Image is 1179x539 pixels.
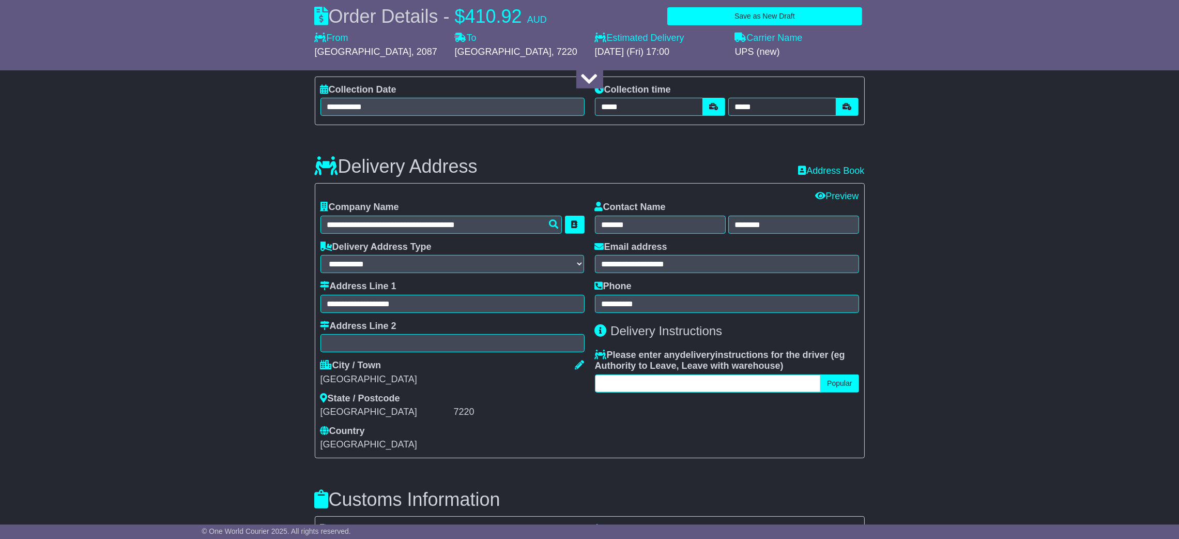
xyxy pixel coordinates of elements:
span: delivery [680,350,715,360]
span: [GEOGRAPHIC_DATA] [455,47,552,57]
div: UPS (new) [735,47,865,58]
label: Phone [595,281,632,292]
h3: Delivery Address [315,156,478,177]
span: [GEOGRAPHIC_DATA] [320,439,417,450]
span: © One World Courier 2025. All rights reserved. [202,527,351,535]
span: AUD [527,14,547,25]
span: Delivery Instructions [610,324,722,338]
div: [GEOGRAPHIC_DATA] [320,407,451,418]
span: , 7220 [552,47,577,57]
label: Email address [595,242,667,253]
span: [GEOGRAPHIC_DATA] [315,47,411,57]
a: Address Book [798,166,864,176]
label: Delivery Address Type [320,242,432,253]
button: Save as New Draft [667,7,862,25]
label: Company Name [320,202,399,213]
span: 410.92 [465,6,522,27]
span: eg Authority to Leave, Leave with warehouse [595,350,845,371]
h3: Customs Information [315,489,865,510]
a: Preview [815,191,859,201]
div: Order Details - [315,5,547,27]
label: Carrier Name [735,33,803,44]
div: 7220 [454,407,585,418]
label: To [455,33,477,44]
label: Please enter any instructions for the driver ( ) [595,350,859,372]
button: Popular [820,375,859,393]
div: [DATE] (Fri) 17:00 [595,47,725,58]
label: What is the total value of the goods? [595,524,762,535]
label: Collection time [595,84,671,96]
label: Do you require a commercial invoice? [320,524,496,535]
label: Country [320,426,365,437]
span: $ [455,6,465,27]
label: Collection Date [320,84,396,96]
label: From [315,33,348,44]
label: City / Town [320,360,381,371]
label: Address Line 1 [320,281,396,292]
label: State / Postcode [320,393,400,405]
label: Estimated Delivery [595,33,725,44]
span: , 2087 [411,47,437,57]
div: [GEOGRAPHIC_DATA] [320,374,585,385]
label: Contact Name [595,202,666,213]
label: Address Line 2 [320,321,396,332]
